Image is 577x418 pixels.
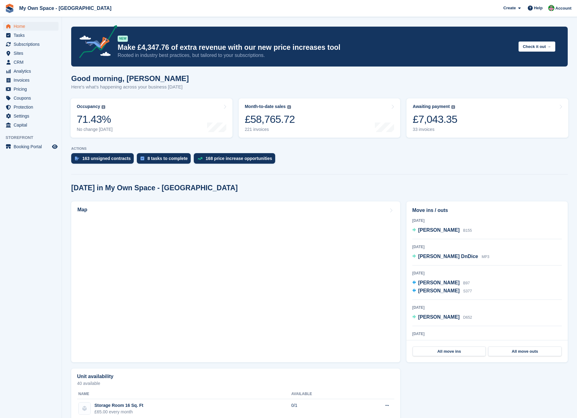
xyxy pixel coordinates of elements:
[418,288,460,293] span: [PERSON_NAME]
[51,143,59,150] a: Preview store
[463,281,470,285] span: B97
[245,127,295,132] div: 221 invoices
[413,127,457,132] div: 33 invoices
[75,157,79,160] img: contract_signature_icon-13c848040528278c33f63329250d36e43548de30e8caae1d1a13099fd9432cc5.svg
[71,147,568,151] p: ACTIONS
[14,67,51,75] span: Analytics
[463,315,472,320] span: D652
[14,40,51,49] span: Subscriptions
[412,305,562,310] div: [DATE]
[534,5,543,11] span: Help
[82,156,131,161] div: 163 unsigned contracts
[94,409,143,415] div: £65.00 every month
[17,3,114,13] a: My Own Space - [GEOGRAPHIC_DATA]
[118,36,128,42] div: NEW
[194,153,278,167] a: 168 price increase opportunities
[412,270,562,276] div: [DATE]
[118,52,514,59] p: Rooted in industry best practices, but tailored to your subscriptions.
[555,5,571,11] span: Account
[413,113,457,126] div: £7,043.35
[418,280,460,285] span: [PERSON_NAME]
[413,347,486,356] a: All move ins
[79,403,90,414] img: blank-unit-type-icon-ffbac7b88ba66c5e286b0e438baccc4b9c83835d4c34f86887a83fc20ec27e7b.svg
[463,228,472,233] span: B155
[14,121,51,129] span: Capital
[287,105,291,109] img: icon-info-grey-7440780725fd019a000dd9b08b2336e03edf1995a4989e88bcd33f0948082b44.svg
[94,402,143,409] div: Storage Room 16 Sq. Ft
[3,121,59,129] a: menu
[518,41,555,52] button: Check it out →
[5,4,14,13] img: stora-icon-8386f47178a22dfd0bd8f6a31ec36ba5ce8667c1dd55bd0f319d3a0aa187defe.svg
[463,289,472,293] span: S377
[14,22,51,31] span: Home
[3,103,59,111] a: menu
[245,113,295,126] div: £58,765.72
[14,31,51,40] span: Tasks
[206,156,272,161] div: 168 price increase opportunities
[548,5,554,11] img: Millie Webb
[412,244,562,250] div: [DATE]
[197,157,202,160] img: price_increase_opportunities-93ffe204e8149a01c8c9dc8f82e8f89637d9d84a8eef4429ea346261dce0b2c0.svg
[412,218,562,223] div: [DATE]
[137,153,194,167] a: 8 tasks to complete
[412,331,562,337] div: [DATE]
[239,98,401,138] a: Month-to-date sales £58,765.72 221 invoices
[413,104,450,109] div: Awaiting payment
[412,313,472,321] a: [PERSON_NAME] D652
[71,201,400,362] a: Map
[418,254,478,259] span: [PERSON_NAME] DnDice
[412,226,472,235] a: [PERSON_NAME] B155
[412,279,470,287] a: [PERSON_NAME] B97
[482,255,489,259] span: MP3
[291,389,354,399] th: Available
[3,22,59,31] a: menu
[14,58,51,67] span: CRM
[3,112,59,120] a: menu
[77,389,291,399] th: Name
[488,347,562,356] a: All move outs
[3,31,59,40] a: menu
[74,25,117,60] img: price-adjustments-announcement-icon-8257ccfd72463d97f412b2fc003d46551f7dbcb40ab6d574587a9cd5c0d94...
[14,94,51,102] span: Coupons
[418,314,460,320] span: [PERSON_NAME]
[14,49,51,58] span: Sites
[71,74,189,83] h1: Good morning, [PERSON_NAME]
[3,142,59,151] a: menu
[6,135,62,141] span: Storefront
[77,113,113,126] div: 71.43%
[77,381,394,386] p: 40 available
[406,98,568,138] a: Awaiting payment £7,043.35 33 invoices
[71,98,232,138] a: Occupancy 71.43% No change [DATE]
[147,156,188,161] div: 8 tasks to complete
[412,253,489,261] a: [PERSON_NAME] DnDice MP3
[77,127,113,132] div: No change [DATE]
[412,207,562,214] h2: Move ins / outs
[418,227,460,233] span: [PERSON_NAME]
[3,40,59,49] a: menu
[14,112,51,120] span: Settings
[14,85,51,93] span: Pricing
[14,76,51,84] span: Invoices
[245,104,286,109] div: Month-to-date sales
[77,207,87,213] h2: Map
[77,374,113,379] h2: Unit availability
[102,105,105,109] img: icon-info-grey-7440780725fd019a000dd9b08b2336e03edf1995a4989e88bcd33f0948082b44.svg
[412,287,472,295] a: [PERSON_NAME] S377
[141,157,144,160] img: task-75834270c22a3079a89374b754ae025e5fb1db73e45f91037f5363f120a921f8.svg
[3,67,59,75] a: menu
[451,105,455,109] img: icon-info-grey-7440780725fd019a000dd9b08b2336e03edf1995a4989e88bcd33f0948082b44.svg
[71,153,137,167] a: 163 unsigned contracts
[71,184,238,192] h2: [DATE] in My Own Space - [GEOGRAPHIC_DATA]
[3,76,59,84] a: menu
[3,94,59,102] a: menu
[14,142,51,151] span: Booking Portal
[77,104,100,109] div: Occupancy
[3,49,59,58] a: menu
[3,85,59,93] a: menu
[14,103,51,111] span: Protection
[118,43,514,52] p: Make £4,347.76 of extra revenue with our new price increases tool
[71,84,189,91] p: Here's what's happening across your business [DATE]
[3,58,59,67] a: menu
[503,5,516,11] span: Create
